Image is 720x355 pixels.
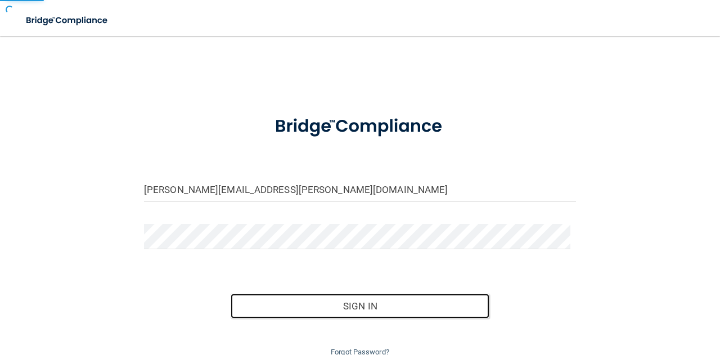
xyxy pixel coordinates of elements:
[664,277,706,320] iframe: Drift Widget Chat Controller
[231,294,490,318] button: Sign In
[144,177,576,202] input: Email
[256,104,464,150] img: bridge_compliance_login_screen.278c3ca4.svg
[17,9,118,32] img: bridge_compliance_login_screen.278c3ca4.svg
